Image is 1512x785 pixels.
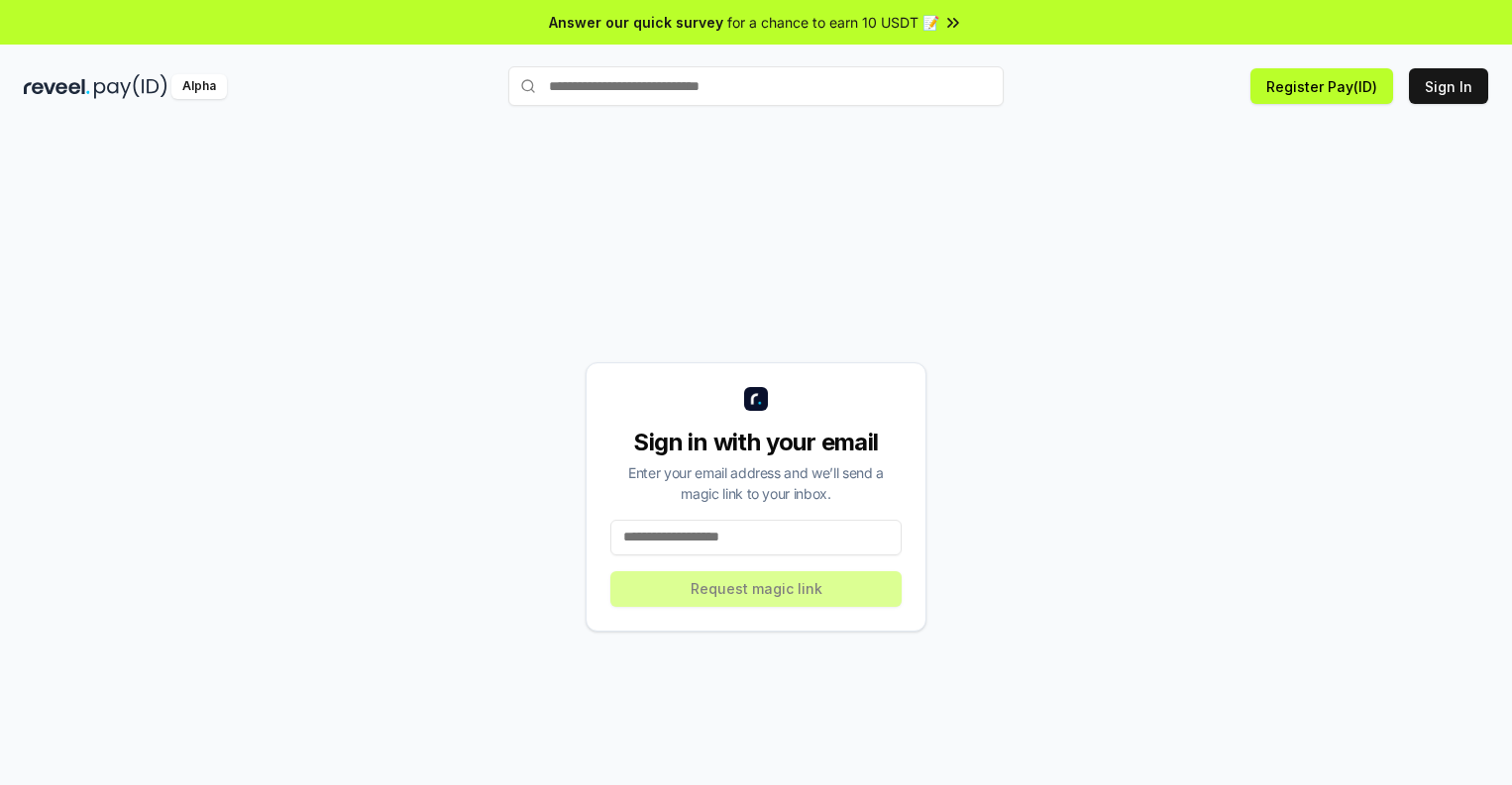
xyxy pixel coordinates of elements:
span: for a chance to earn 10 USDT 📝 [727,12,939,33]
button: Sign In [1409,68,1488,104]
img: reveel_dark [24,74,90,99]
button: Register Pay(ID) [1250,68,1393,104]
div: Sign in with your email [610,427,902,458]
div: Enter your email address and we’ll send a magic link to your inbox. [610,462,902,504]
img: logo_small [744,387,768,411]
img: pay_id [94,74,167,99]
div: Alpha [171,74,227,99]
span: Answer our quick survey [549,12,723,33]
